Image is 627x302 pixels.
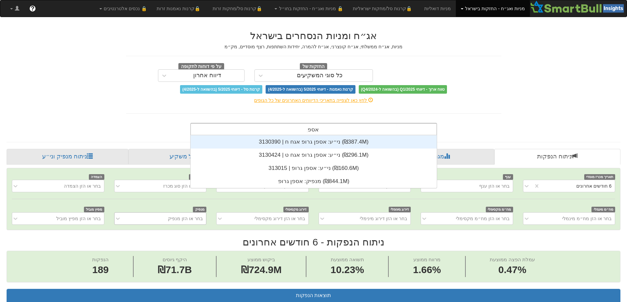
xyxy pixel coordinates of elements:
span: 189 [92,263,109,277]
a: 🔒קרנות סל/מחקות ישראליות [348,0,419,17]
span: היקף גיוסים [163,257,187,262]
div: 6 חודשים אחרונים [576,183,612,189]
div: בחר או הזן מח״מ מינמלי [562,215,612,222]
span: ביקוש ממוצע [248,257,275,262]
span: 0.47% [490,263,535,277]
span: עמלת הפצה ממוצעת [490,257,535,262]
div: מנפיק: ‏אספן גרופ ‎(₪844.1M)‎ [191,175,437,188]
span: תשואה ממוצעת [331,257,364,262]
a: ניתוח הנפקות [494,149,620,165]
span: 10.23% [330,263,364,277]
span: טווח ארוך - דיווחי Q1/2025 (בהשוואה ל-Q4/2024) [359,85,447,94]
span: ענף [503,174,513,180]
h3: תוצאות הנפקות [12,292,615,298]
div: בחר או הזן מפיץ מוביל [56,215,101,222]
h2: אג״ח ומניות הנסחרים בישראל [126,30,501,41]
span: ₪724.9M [241,264,282,275]
span: קרנות סל - דיווחי 5/2025 (בהשוואה ל-4/2025) [180,85,262,94]
div: ני״ע: ‏אספן גרופ אגח ט | 3130424 ‎(₪296.1M)‎ [191,149,437,162]
div: ני״ע: ‏אספן גרופ | 313015 ‎(₪160.6M)‎ [191,162,437,175]
span: מנפיק [193,207,206,212]
span: דירוג מינימלי [389,207,411,212]
div: בחר או הזן דירוג מינימלי [360,215,407,222]
div: בחר או הזן סוג מכרז [163,183,203,189]
span: 1.66% [413,263,441,277]
a: ? [24,0,41,17]
div: בחר או הזן ענף [479,183,509,189]
a: מניות ואג״ח - החזקות בישראל [456,0,530,17]
div: בחר או הזן מח״מ מקסימלי [456,215,509,222]
span: דירוג מקסימלי [283,207,309,212]
span: מפיץ מוביל [84,207,104,212]
span: סוג מכרז [189,174,207,180]
span: תאריך מכרז מוסדי [584,174,615,180]
span: על פי דוחות לתקופה [178,63,224,70]
a: מניות דואליות [419,0,456,17]
div: grid [191,135,437,188]
img: Smartbull [530,0,627,13]
span: קרנות נאמנות - דיווחי 5/2025 (בהשוואה ל-4/2025) [266,85,355,94]
div: לחץ כאן לצפייה בתאריכי הדיווחים האחרונים של כל הגופים [121,97,506,104]
span: מח״מ מינמלי [591,207,615,212]
h2: ניתוח הנפקות - 6 חודשים אחרונים [7,237,620,247]
div: בחר או הזן דירוג מקסימלי [254,215,305,222]
a: 🔒 נכסים אלטרנטיבים [94,0,152,17]
div: בחר או הזן מנפיק [168,215,203,222]
div: בחר או הזן הצמדה [64,183,101,189]
span: ₪71.7B [158,264,192,275]
a: 🔒 מניות ואג״ח - החזקות בחו״ל [270,0,348,17]
span: מרווח ממוצע [413,257,440,262]
a: 🔒קרנות נאמנות זרות [152,0,208,17]
span: מח״מ מקסימלי [486,207,513,212]
span: הנפקות [92,257,109,262]
div: ני״ע: ‏אספן גרופ אגח ח | 3130390 ‎(₪387.4M)‎ [191,135,437,149]
div: כל סוגי המשקיעים [297,72,343,79]
a: ניתוח מנפיק וני״ע [7,149,128,165]
span: החזקות של [300,63,327,70]
span: ? [31,5,34,12]
a: 🔒קרנות סל/מחקות זרות [208,0,270,17]
div: דיווח אחרון [193,72,221,79]
a: פרופיל משקיע [128,149,252,165]
h5: מניות, אג״ח ממשלתי, אג״ח קונצרני, אג״ח להמרה, יחידות השתתפות, רצף מוסדיים, מק״מ [126,44,501,49]
span: הצמדה [89,174,104,180]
